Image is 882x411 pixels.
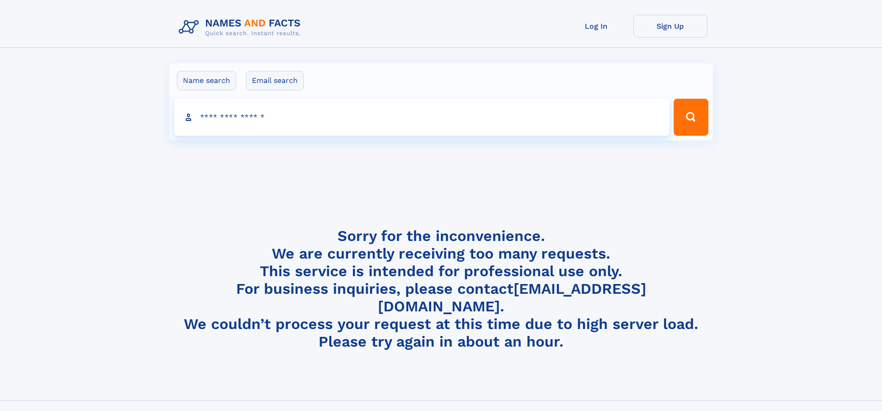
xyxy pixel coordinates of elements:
[633,15,707,38] a: Sign Up
[175,227,707,351] h4: Sorry for the inconvenience. We are currently receiving too many requests. This service is intend...
[177,71,236,90] label: Name search
[175,15,308,40] img: Logo Names and Facts
[378,280,646,315] a: [EMAIL_ADDRESS][DOMAIN_NAME]
[559,15,633,38] a: Log In
[246,71,304,90] label: Email search
[674,99,708,136] button: Search Button
[174,99,670,136] input: search input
